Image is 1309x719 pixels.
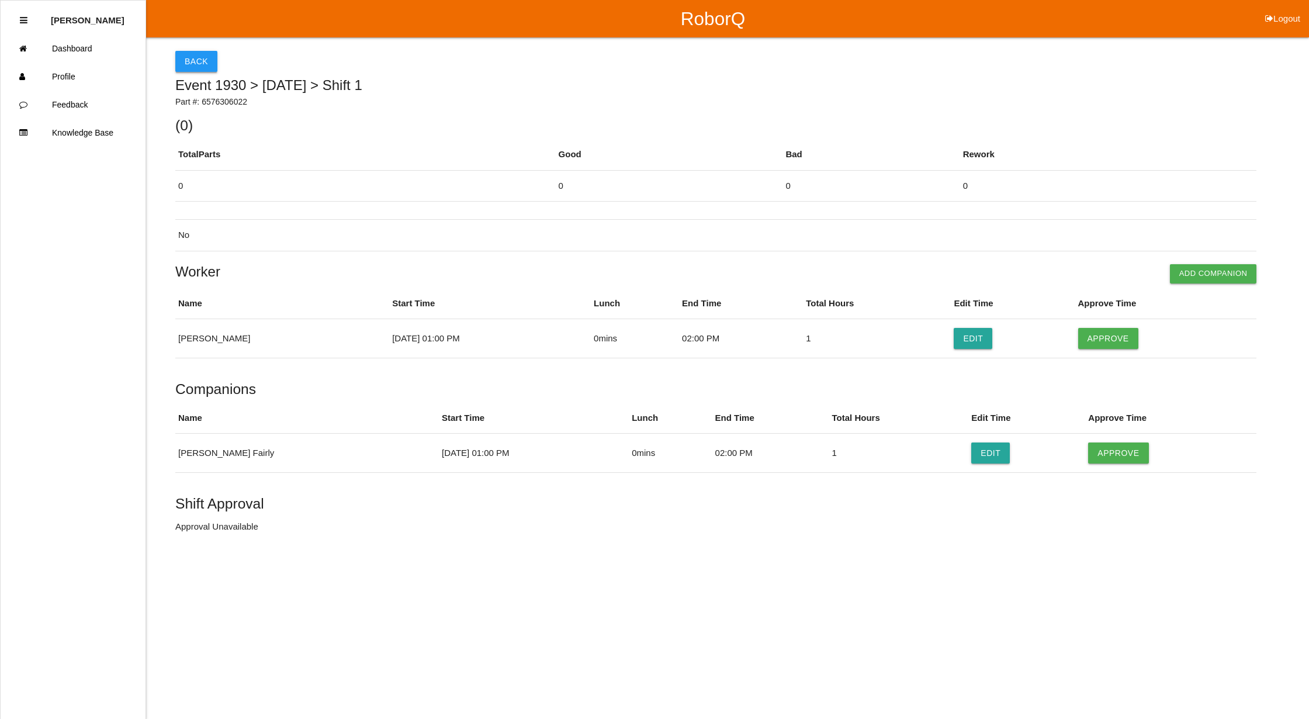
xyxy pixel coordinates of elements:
th: Lunch [629,403,712,434]
th: Name [175,288,389,319]
h5: Shift Approval [175,496,1256,511]
td: 0 mins [591,319,679,358]
th: End Time [679,288,803,319]
th: Edit Time [968,403,1085,434]
td: [PERSON_NAME] Fairly [175,434,439,473]
th: Good [556,139,783,170]
a: Profile [1,63,146,91]
td: 02:00 PM [679,319,803,358]
td: [DATE] 01:00 PM [439,434,629,473]
th: Approve Time [1085,403,1256,434]
th: Start Time [439,403,629,434]
td: 0 [782,170,960,202]
h5: ( 0 ) [175,117,1256,133]
td: [DATE] 01:00 PM [389,319,591,358]
div: Close [20,6,27,34]
a: Knowledge Base [1,119,146,147]
th: Name [175,403,439,434]
td: 0 [960,170,1257,202]
a: Dashboard [1,34,146,63]
button: Approve [1088,443,1148,464]
button: Edit [954,328,992,349]
h5: Event 1930 > [DATE] > Shift 1 [175,78,1256,93]
a: Feedback [1,91,146,119]
button: Back [175,51,217,72]
td: 0 [175,170,556,202]
th: End Time [712,403,829,434]
th: Total Parts [175,139,556,170]
button: Add Companion [1170,264,1257,283]
p: Approval Unavailable [175,520,1256,534]
th: Approve Time [1075,288,1257,319]
td: 0 mins [629,434,712,473]
th: Edit Time [951,288,1075,319]
h5: Companions [175,381,1256,397]
th: Bad [782,139,960,170]
p: Diana Harris [51,6,124,25]
td: No [175,220,1256,251]
button: Approve [1078,328,1138,349]
th: Lunch [591,288,679,319]
td: 1 [803,319,951,358]
td: 1 [829,434,969,473]
th: Rework [960,139,1257,170]
button: Edit [971,443,1010,464]
td: 02:00 PM [712,434,829,473]
th: Start Time [389,288,591,319]
p: Part #: 6576306022 [175,96,1256,108]
td: 0 [556,170,783,202]
th: Total Hours [803,288,951,319]
th: Total Hours [829,403,969,434]
h4: Worker [175,264,1256,279]
td: [PERSON_NAME] [175,319,389,358]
